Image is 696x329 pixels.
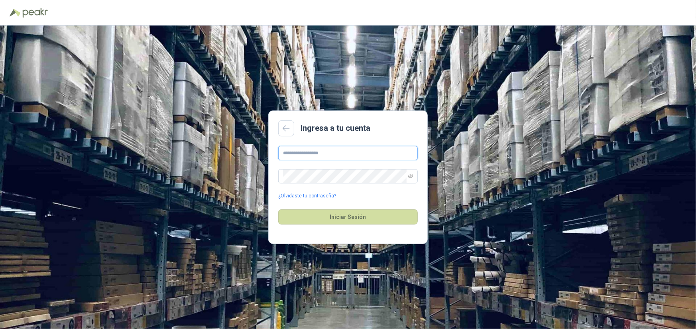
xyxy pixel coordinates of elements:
[278,209,418,225] button: Iniciar Sesión
[278,192,336,200] a: ¿Olvidaste tu contraseña?
[10,9,21,17] img: Logo
[22,8,48,18] img: Peakr
[301,122,370,134] h2: Ingresa a tu cuenta
[408,174,413,179] span: eye-invisible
